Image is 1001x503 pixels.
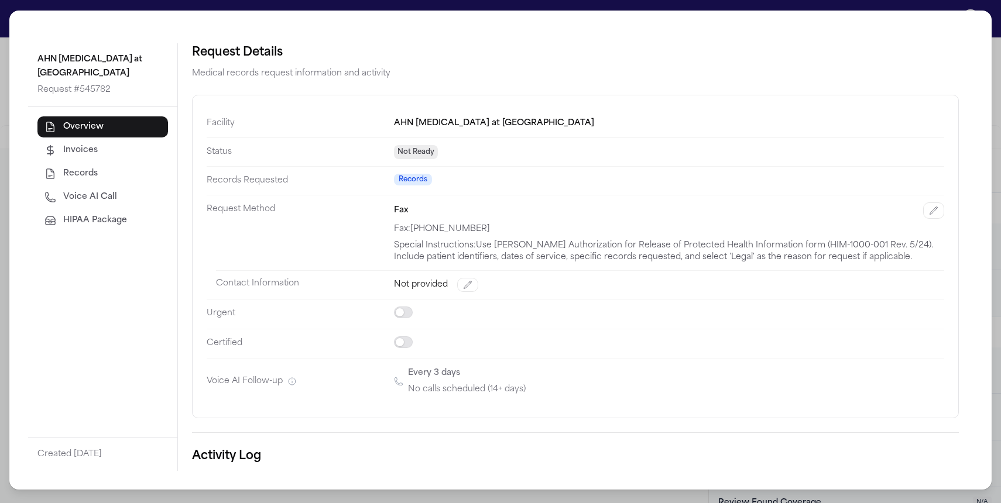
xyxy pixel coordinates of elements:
[37,140,168,161] button: Invoices
[37,163,168,184] button: Records
[216,270,394,299] dt: Contact Information
[394,240,944,263] div: Special Instructions: Use [PERSON_NAME] Authorization for Release of Protected Health Information...
[394,279,448,291] span: Not provided
[63,144,98,156] span: Invoices
[63,215,127,226] span: HIPAA Package
[63,121,104,133] span: Overview
[394,204,409,218] span: Fax
[192,43,959,62] h2: Request Details
[37,187,168,208] button: Voice AI Call
[192,67,959,81] p: Medical records request information and activity
[207,109,394,137] dt: Facility
[63,191,117,203] span: Voice AI Call
[394,223,944,235] div: Fax: [PHONE_NUMBER]
[37,83,168,97] p: Request # 545782
[37,447,168,461] p: Created [DATE]
[207,359,394,404] dt: Voice AI Follow-up
[192,447,959,466] h3: Activity Log
[37,210,168,231] button: HIPAA Package
[394,174,432,185] span: Records
[207,195,394,270] dt: Request Method
[394,109,944,137] dd: AHN [MEDICAL_DATA] at [GEOGRAPHIC_DATA]
[207,137,394,166] dt: Status
[394,145,438,159] span: Not Ready
[207,329,394,359] dt: Certified
[207,166,394,195] dt: Records Requested
[37,116,168,137] button: Overview
[207,299,394,329] dt: Urgent
[408,383,526,397] p: No calls scheduled (14+ days)
[63,168,98,180] span: Records
[37,53,168,81] p: AHN [MEDICAL_DATA] at [GEOGRAPHIC_DATA]
[408,366,460,380] p: Every 3 days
